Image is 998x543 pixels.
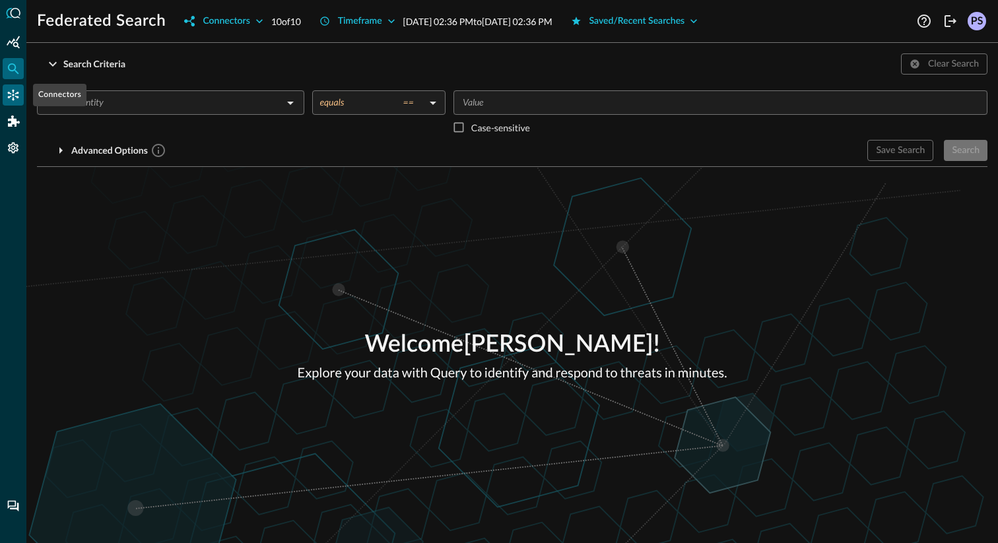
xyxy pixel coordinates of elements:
div: Search Criteria [63,56,125,73]
div: Connectors [33,84,86,106]
p: 10 of 10 [271,15,301,28]
h1: Federated Search [37,11,166,32]
p: Welcome [PERSON_NAME] ! [298,327,727,363]
input: Value [457,94,981,111]
button: Logout [940,11,961,32]
button: Advanced Options [37,140,174,161]
p: Explore your data with Query to identify and respond to threats in minutes. [298,363,727,383]
p: Case-sensitive [471,121,530,135]
div: Connectors [203,13,249,30]
div: Connectors [3,84,24,106]
p: [DATE] 02:36 PM to [DATE] 02:36 PM [403,15,552,28]
button: Help [914,11,935,32]
div: Saved/Recent Searches [589,13,685,30]
div: equals [320,96,424,108]
button: Saved/Recent Searches [563,11,706,32]
div: Timeframe [338,13,382,30]
div: Settings [3,137,24,158]
button: Open [281,94,300,112]
div: Advanced Options [71,143,166,159]
div: Summary Insights [3,32,24,53]
span: equals [320,96,345,108]
button: Search Criteria [37,53,133,75]
div: Federated Search [3,58,24,79]
div: Addons [3,111,24,132]
input: Select an Entity [41,94,279,111]
div: PS [968,12,986,30]
button: Timeframe [312,11,403,32]
span: == [403,96,414,108]
button: Connectors [176,11,271,32]
div: Chat [3,495,24,517]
